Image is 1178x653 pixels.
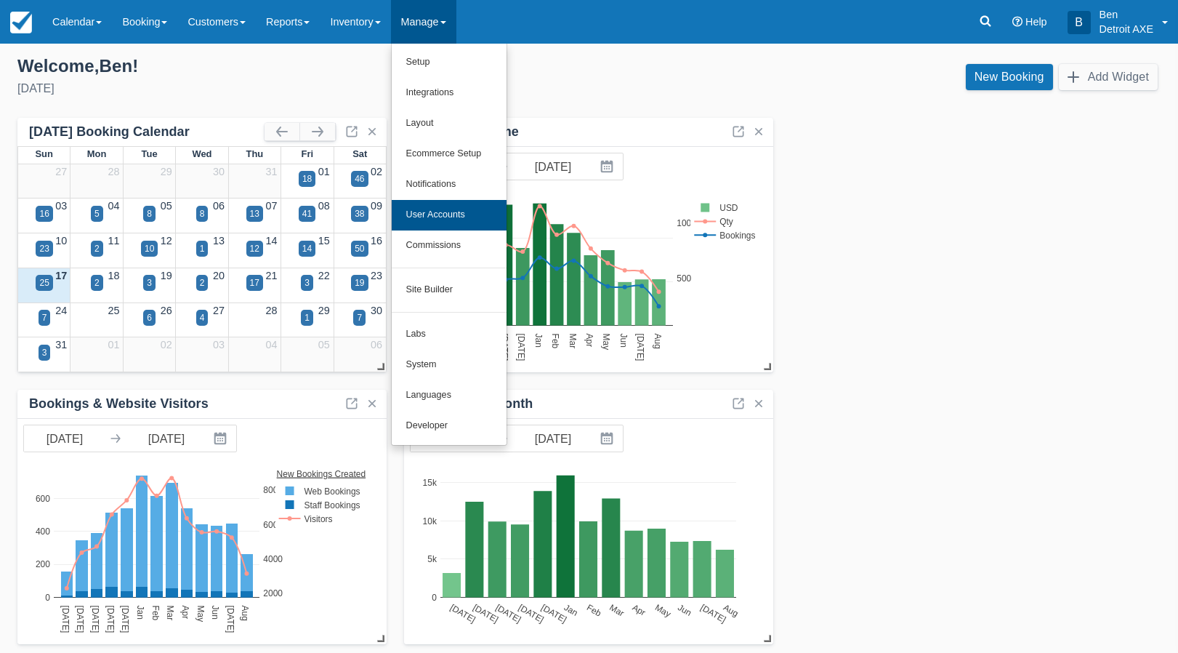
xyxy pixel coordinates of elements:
a: 04 [265,339,277,350]
a: New Booking [966,64,1053,90]
div: B [1068,11,1091,34]
a: 06 [213,200,225,212]
div: 25 [39,276,49,289]
a: Site Builder [392,275,507,305]
a: Commissions [392,231,507,261]
button: Interact with the calendar and add the check-in date for your trip. [207,425,236,452]
a: 01 [318,166,330,177]
a: 14 [265,235,277,247]
div: 3 [147,276,152,289]
a: 03 [55,200,67,212]
a: 21 [265,270,277,281]
a: 19 [161,270,172,281]
div: 19 [355,276,364,289]
p: Ben [1100,7,1153,22]
a: 27 [213,305,225,316]
div: 6 [147,311,152,324]
div: 41 [302,207,312,220]
div: 13 [250,207,259,220]
a: 01 [108,339,120,350]
div: 7 [357,311,362,324]
a: 10 [55,235,67,247]
a: 20 [213,270,225,281]
a: Labs [392,319,507,350]
a: 12 [161,235,172,247]
img: checkfront-main-nav-mini-logo.png [10,12,32,33]
a: 29 [318,305,330,316]
a: Languages [392,380,507,411]
a: System [392,350,507,380]
div: 12 [250,242,259,255]
div: 5 [94,207,100,220]
a: 09 [371,200,382,212]
a: 07 [265,200,277,212]
a: 18 [108,270,120,281]
span: Thu [246,148,264,159]
button: Add Widget [1059,64,1158,90]
div: 46 [355,172,364,185]
div: 1 [200,242,205,255]
a: 23 [371,270,382,281]
div: Bookings & Website Visitors [29,396,209,412]
div: 3 [42,346,47,359]
button: Interact with the calendar and add the check-in date for your trip. [594,425,623,452]
div: Welcome , Ben ! [17,55,578,77]
a: 11 [108,235,120,247]
a: 30 [213,166,225,177]
a: 30 [371,305,382,316]
a: 25 [108,305,120,316]
a: 04 [108,200,120,212]
a: 03 [213,339,225,350]
text: New Bookings Created [277,468,366,478]
a: 24 [55,305,67,316]
a: 29 [161,166,172,177]
i: Help [1012,17,1022,27]
button: Interact with the calendar and add the check-in date for your trip. [594,153,623,180]
a: 31 [265,166,277,177]
div: 16 [39,207,49,220]
span: Help [1025,16,1047,28]
input: End Date [126,425,207,452]
a: 26 [161,305,172,316]
a: 13 [213,235,225,247]
span: Mon [87,148,107,159]
a: Notifications [392,169,507,200]
span: Sat [352,148,367,159]
p: Detroit AXE [1100,22,1153,36]
a: 15 [318,235,330,247]
div: 2 [200,276,205,289]
input: End Date [512,425,594,452]
div: [DATE] [17,80,578,97]
a: 16 [371,235,382,247]
span: Wed [192,148,211,159]
div: 10 [145,242,154,255]
span: Sun [35,148,52,159]
div: 7 [42,311,47,324]
a: 02 [371,166,382,177]
a: 28 [265,305,277,316]
div: 38 [355,207,364,220]
a: Integrations [392,78,507,108]
input: End Date [512,153,594,180]
a: 27 [55,166,67,177]
a: Setup [392,47,507,78]
div: 14 [302,242,312,255]
div: 18 [302,172,312,185]
a: 08 [318,200,330,212]
span: Fri [302,148,314,159]
div: 23 [39,242,49,255]
div: 8 [200,207,205,220]
div: 50 [355,242,364,255]
a: Ecommerce Setup [392,139,507,169]
ul: Manage [391,44,507,446]
input: Start Date [24,425,105,452]
a: Developer [392,411,507,441]
a: 22 [318,270,330,281]
div: 17 [250,276,259,289]
a: 02 [161,339,172,350]
div: 4 [200,311,205,324]
a: User Accounts [392,200,507,231]
span: Tue [142,148,158,159]
a: 05 [161,200,172,212]
a: 17 [55,270,67,281]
